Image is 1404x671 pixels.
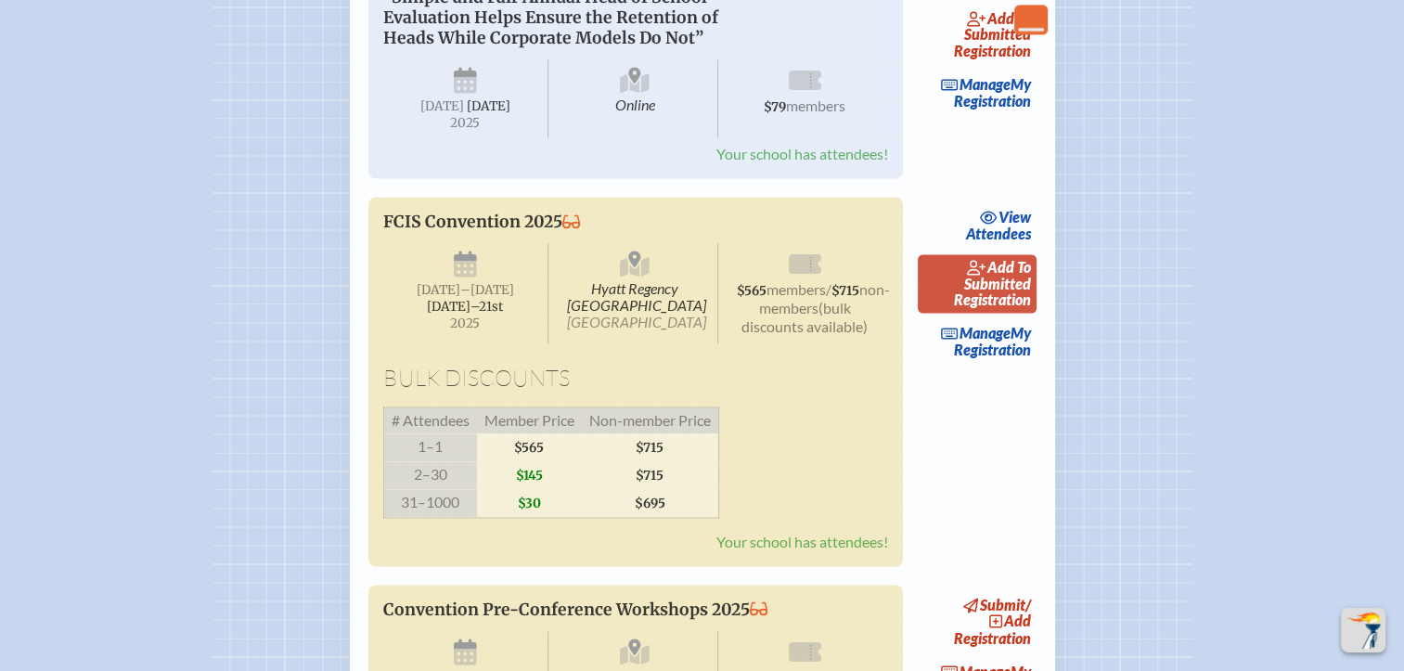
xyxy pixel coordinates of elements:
[383,212,851,232] p: FCIS Convention 2025
[582,489,719,518] span: $695
[786,97,845,114] span: members
[1345,612,1382,649] img: To the top
[420,98,464,114] span: [DATE]
[383,600,851,620] p: Convention Pre-Conference Workshops 2025
[1004,612,1031,629] span: add
[998,208,1031,226] span: view
[716,145,888,162] span: Your school has attendees!
[398,316,534,330] span: 2025
[383,366,888,392] h1: Bulk Discounts
[716,533,888,550] span: Your school has attendees!
[826,280,831,298] span: /
[460,282,514,298] span: –[DATE]
[1341,608,1385,652] button: Scroll Top
[949,592,1037,651] a: submit/addRegistration
[582,461,719,489] span: $715
[383,489,477,518] span: 31–1000
[477,433,582,461] span: $565
[552,243,718,343] span: Hyatt Regency [GEOGRAPHIC_DATA]
[831,283,859,299] span: $715
[477,489,582,518] span: $30
[477,406,582,433] span: Member Price
[1025,596,1031,613] span: /
[941,324,1011,342] span: Manage
[383,406,477,433] span: # Attendees
[741,299,868,335] span: (bulk discounts available)
[383,433,477,461] span: 1–1
[964,258,1031,292] span: add to submitted
[417,282,460,298] span: [DATE]
[582,406,719,433] span: Non-member Price
[567,313,706,330] span: [GEOGRAPHIC_DATA]
[552,59,718,137] span: Online
[383,461,477,489] span: 2–30
[467,98,510,114] span: [DATE]
[918,71,1037,114] a: ManageMy Registration
[759,280,890,316] span: non-members
[964,9,1031,44] span: add to submitted
[398,116,534,130] span: 2025
[582,433,719,461] span: $715
[477,461,582,489] span: $145
[980,596,1025,613] span: submit
[918,254,1037,313] a: add to submittedRegistration
[737,283,766,299] span: $565
[766,280,826,298] span: members
[918,320,1037,363] a: ManageMy Registration
[427,299,503,315] span: [DATE]–⁠21st
[764,99,786,115] span: $79
[941,75,1011,93] span: Manage
[961,204,1037,247] a: viewAttendees
[918,5,1037,63] a: add to submittedRegistration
